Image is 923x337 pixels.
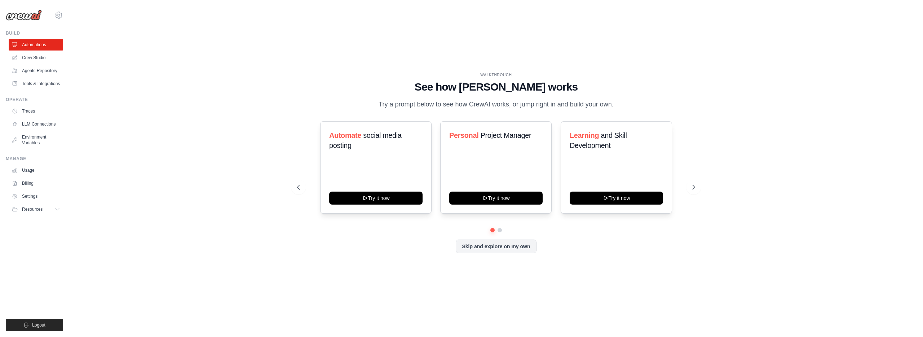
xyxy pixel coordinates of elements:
a: Settings [9,191,63,202]
h1: See how [PERSON_NAME] works [297,80,695,93]
button: Try it now [449,192,543,205]
button: Try it now [329,192,423,205]
a: Environment Variables [9,131,63,149]
span: Resources [22,206,43,212]
div: Operate [6,97,63,102]
a: Tools & Integrations [9,78,63,89]
span: Personal [449,131,478,139]
div: Build [6,30,63,36]
span: Learning [570,131,599,139]
iframe: Chat Widget [887,302,923,337]
span: Automate [329,131,361,139]
div: WALKTHROUGH [297,72,695,78]
a: Crew Studio [9,52,63,64]
p: Try a prompt below to see how CrewAI works, or jump right in and build your own. [375,99,617,110]
span: and Skill Development [570,131,627,149]
button: Logout [6,319,63,331]
a: Automations [9,39,63,51]
span: Logout [32,322,45,328]
button: Try it now [570,192,663,205]
a: LLM Connections [9,118,63,130]
span: Project Manager [481,131,531,139]
a: Billing [9,178,63,189]
div: Manage [6,156,63,162]
a: Traces [9,105,63,117]
a: Agents Repository [9,65,63,76]
img: Logo [6,10,42,21]
button: Resources [9,203,63,215]
button: Skip and explore on my own [456,240,536,253]
a: Usage [9,165,63,176]
span: social media posting [329,131,402,149]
